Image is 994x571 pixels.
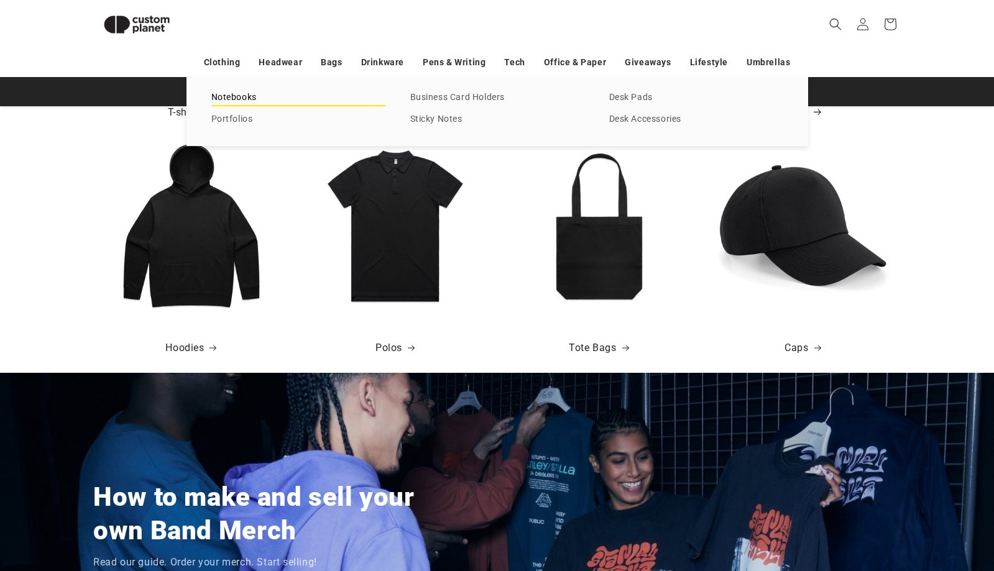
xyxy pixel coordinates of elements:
[423,52,485,73] a: Pens & Writing
[822,11,849,38] summary: Search
[504,52,525,73] a: Tech
[625,52,671,73] a: Giveaways
[165,339,216,357] a: Hoodies
[410,111,584,128] a: Sticky Notes
[361,52,404,73] a: Drinkware
[211,89,385,106] a: Notebooks
[410,89,584,106] a: Business Card Holders
[609,89,783,106] a: Desk Pads
[569,339,628,357] a: Tote Bags
[321,52,342,73] a: Bags
[544,52,606,73] a: Office & Paper
[93,5,180,44] img: Custom Planet
[609,111,783,128] a: Desk Accessories
[259,52,302,73] a: Headwear
[211,111,385,128] a: Portfolios
[204,52,241,73] a: Clothing
[785,339,821,357] a: Caps
[932,511,994,571] iframe: Chat Widget
[93,480,432,547] h2: How to make and sell your own Band Merch
[690,52,728,73] a: Lifestyle
[747,52,790,73] a: Umbrellas
[375,339,415,357] a: Polos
